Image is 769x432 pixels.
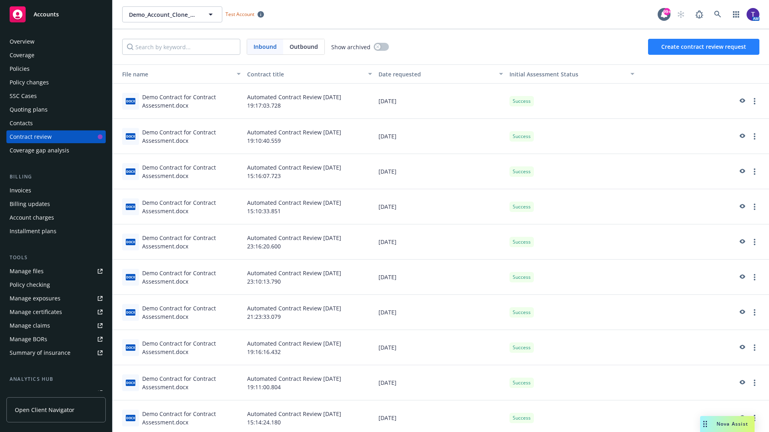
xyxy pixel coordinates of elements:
[509,70,626,78] div: Toggle SortBy
[513,203,531,210] span: Success
[737,308,747,317] a: preview
[116,70,232,78] div: Toggle SortBy
[129,10,198,19] span: Demo_Account_Clone_QA_CR_Tests_Demo
[6,254,106,262] div: Tools
[126,344,135,350] span: docx
[375,295,507,330] div: [DATE]
[10,90,37,102] div: SSC Cases
[513,98,531,105] span: Success
[737,237,747,247] a: preview
[10,103,48,116] div: Quoting plans
[10,130,52,143] div: Contract review
[6,265,106,278] a: Manage files
[142,410,241,426] div: Demo Contract for Contract Assessment.docx
[6,49,106,62] a: Coverage
[737,343,747,352] a: preview
[737,202,747,212] a: preview
[10,35,34,48] div: Overview
[378,70,495,78] div: Date requested
[6,62,106,75] a: Policies
[15,406,74,414] span: Open Client Navigator
[6,198,106,210] a: Billing updates
[6,375,106,383] div: Analytics hub
[142,93,241,110] div: Demo Contract for Contract Assessment.docx
[750,378,759,388] a: more
[700,416,755,432] button: Nova Assist
[126,380,135,386] span: docx
[244,154,375,189] div: Automated Contract Review [DATE] 15:16:07.723
[225,11,254,18] span: Test Account
[10,62,30,75] div: Policies
[126,274,135,280] span: docx
[6,103,106,116] a: Quoting plans
[6,292,106,305] a: Manage exposures
[222,10,267,18] span: Test Account
[737,413,747,423] a: preview
[247,70,363,78] div: Contract title
[10,49,34,62] div: Coverage
[750,202,759,212] a: more
[737,96,747,106] a: preview
[142,374,241,391] div: Demo Contract for Contract Assessment.docx
[331,43,370,51] span: Show archived
[728,6,744,22] a: Switch app
[747,8,759,21] img: photo
[244,84,375,119] div: Automated Contract Review [DATE] 19:17:03.728
[375,64,507,84] button: Date requested
[375,84,507,119] div: [DATE]
[375,154,507,189] div: [DATE]
[663,8,670,15] div: 99+
[513,238,531,246] span: Success
[513,168,531,175] span: Success
[10,265,44,278] div: Manage files
[244,365,375,400] div: Automated Contract Review [DATE] 19:11:00.804
[6,319,106,332] a: Manage claims
[10,117,33,130] div: Contacts
[509,70,578,78] span: Initial Assessment Status
[10,346,70,359] div: Summary of insurance
[513,344,531,351] span: Success
[750,96,759,106] a: more
[6,144,106,157] a: Coverage gap analysis
[710,6,726,22] a: Search
[700,416,710,432] div: Drag to move
[750,237,759,247] a: more
[10,292,60,305] div: Manage exposures
[122,39,240,55] input: Search by keyword...
[513,133,531,140] span: Success
[10,144,69,157] div: Coverage gap analysis
[375,189,507,224] div: [DATE]
[10,76,49,89] div: Policy changes
[750,343,759,352] a: more
[375,119,507,154] div: [DATE]
[375,260,507,295] div: [DATE]
[142,163,241,180] div: Demo Contract for Contract Assessment.docx
[10,333,47,346] div: Manage BORs
[244,224,375,260] div: Automated Contract Review [DATE] 23:16:20.600
[247,39,283,54] span: Inbound
[6,173,106,181] div: Billing
[126,133,135,139] span: docx
[10,386,76,399] div: Loss summary generator
[750,167,759,176] a: more
[6,386,106,399] a: Loss summary generator
[6,278,106,291] a: Policy checking
[126,204,135,210] span: docx
[673,6,689,22] a: Start snowing
[375,365,507,400] div: [DATE]
[10,198,50,210] div: Billing updates
[513,274,531,281] span: Success
[244,189,375,224] div: Automated Contract Review [DATE] 15:10:33.851
[126,98,135,104] span: docx
[513,379,531,386] span: Success
[142,304,241,321] div: Demo Contract for Contract Assessment.docx
[244,119,375,154] div: Automated Contract Review [DATE] 19:10:40.559
[648,39,759,55] button: Create contract review request
[6,211,106,224] a: Account charges
[750,413,759,423] a: more
[126,415,135,421] span: docx
[6,3,106,26] a: Accounts
[750,132,759,141] a: more
[717,420,748,427] span: Nova Assist
[126,239,135,245] span: docx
